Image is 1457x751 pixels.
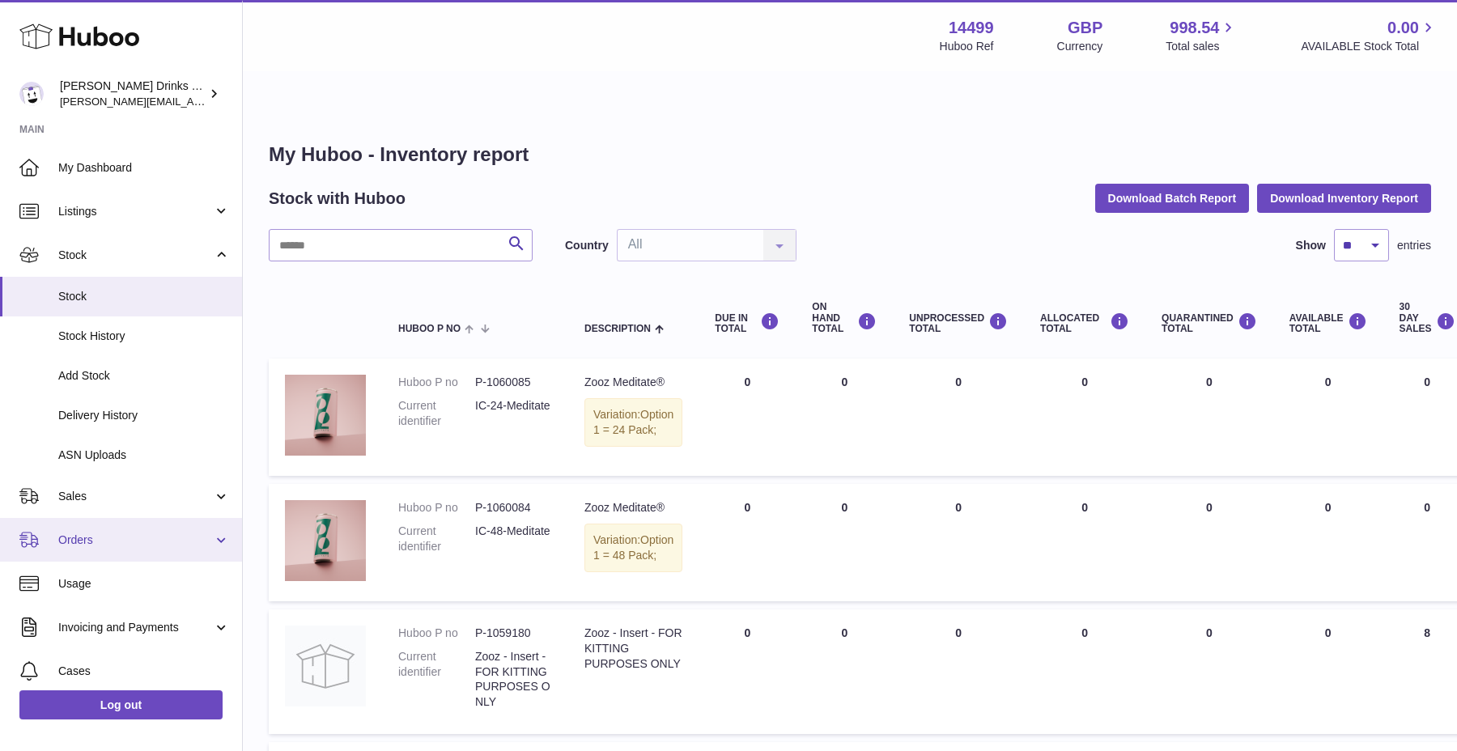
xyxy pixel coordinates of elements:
img: product image [285,626,366,706]
strong: GBP [1068,17,1102,39]
td: 0 [796,484,893,601]
div: Currency [1057,39,1103,54]
dd: P-1059180 [475,626,552,641]
td: 0 [699,609,796,734]
button: Download Batch Report [1095,184,1250,213]
td: 0 [1024,359,1145,476]
span: Description [584,324,651,334]
img: daniel@zoosdrinks.com [19,82,44,106]
span: Stock History [58,329,230,344]
h1: My Huboo - Inventory report [269,142,1431,168]
span: AVAILABLE Stock Total [1301,39,1438,54]
div: ON HAND Total [812,302,877,334]
td: 0 [893,609,1024,734]
span: Listings [58,204,213,219]
span: 0 [1206,375,1213,388]
dt: Current identifier [398,398,475,429]
dt: Huboo P no [398,626,475,641]
div: 30 DAY SALES [1400,302,1455,334]
dd: IC-48-Meditate [475,524,552,554]
div: Variation: [584,398,682,447]
dt: Huboo P no [398,375,475,390]
label: Show [1296,238,1326,253]
span: Option 1 = 48 Pack; [593,533,673,562]
a: 998.54 Total sales [1166,17,1238,54]
dd: IC-24-Meditate [475,398,552,429]
div: [PERSON_NAME] Drinks LTD (t/a Zooz) [60,78,206,109]
div: Zooz Meditate® [584,500,682,516]
div: UNPROCESSED Total [909,312,1008,334]
span: Stock [58,289,230,304]
span: My Dashboard [58,160,230,176]
dd: P-1060084 [475,500,552,516]
div: DUE IN TOTAL [715,312,779,334]
span: Invoicing and Payments [58,620,213,635]
div: ALLOCATED Total [1040,312,1129,334]
td: 0 [1273,484,1383,601]
img: product image [285,500,366,581]
dd: Zooz - Insert - FOR KITTING PURPOSES ONLY [475,649,552,711]
label: Country [565,238,609,253]
span: Usage [58,576,230,592]
div: AVAILABLE Total [1289,312,1367,334]
span: entries [1397,238,1431,253]
td: 0 [893,359,1024,476]
span: Option 1 = 24 Pack; [593,408,673,436]
td: 0 [1273,609,1383,734]
div: Variation: [584,524,682,572]
span: Sales [58,489,213,504]
span: Add Stock [58,368,230,384]
span: Huboo P no [398,324,461,334]
td: 0 [699,359,796,476]
span: 0 [1206,626,1213,639]
td: 0 [699,484,796,601]
div: Zooz Meditate® [584,375,682,390]
span: 0 [1206,501,1213,514]
img: product image [285,375,366,456]
span: 998.54 [1170,17,1219,39]
div: QUARANTINED Total [1162,312,1257,334]
span: Stock [58,248,213,263]
div: Zooz - Insert - FOR KITTING PURPOSES ONLY [584,626,682,672]
span: Orders [58,532,213,548]
td: 0 [1024,609,1145,734]
span: ASN Uploads [58,448,230,463]
span: 0.00 [1387,17,1419,39]
dt: Huboo P no [398,500,475,516]
button: Download Inventory Report [1257,184,1431,213]
span: [PERSON_NAME][EMAIL_ADDRESS][DOMAIN_NAME] [60,95,325,108]
td: 0 [1024,484,1145,601]
span: Cases [58,664,230,679]
dt: Current identifier [398,649,475,711]
td: 0 [1273,359,1383,476]
td: 0 [796,359,893,476]
a: Log out [19,690,223,719]
a: 0.00 AVAILABLE Stock Total [1301,17,1438,54]
h2: Stock with Huboo [269,188,406,210]
strong: 14499 [949,17,994,39]
dd: P-1060085 [475,375,552,390]
dt: Current identifier [398,524,475,554]
span: Total sales [1166,39,1238,54]
span: Delivery History [58,408,230,423]
td: 0 [893,484,1024,601]
td: 0 [796,609,893,734]
div: Huboo Ref [940,39,994,54]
